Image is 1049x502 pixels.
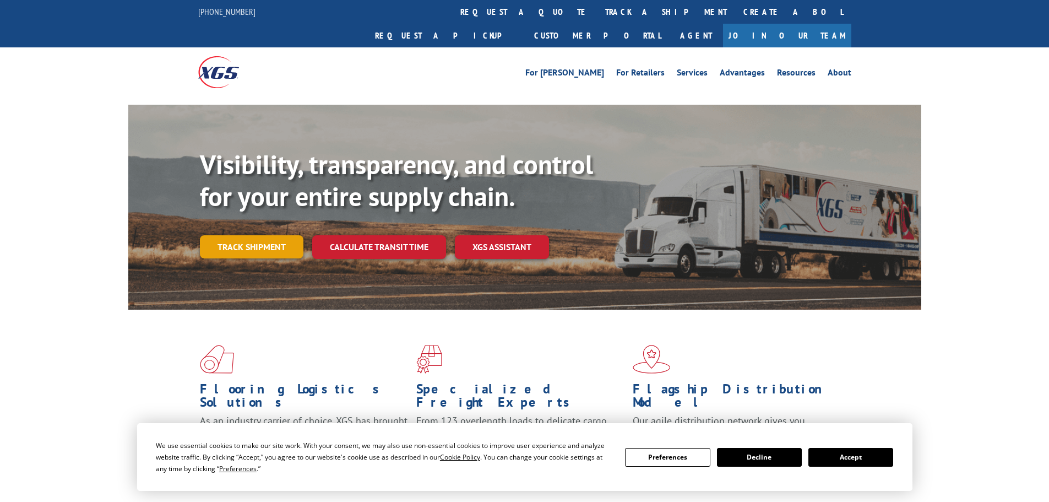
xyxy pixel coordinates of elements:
[200,345,234,374] img: xgs-icon-total-supply-chain-intelligence-red
[200,382,408,414] h1: Flooring Logistics Solutions
[616,68,665,80] a: For Retailers
[526,24,669,47] a: Customer Portal
[416,382,624,414] h1: Specialized Freight Experts
[312,235,446,259] a: Calculate transit time
[723,24,851,47] a: Join Our Team
[440,452,480,462] span: Cookie Policy
[633,345,671,374] img: xgs-icon-flagship-distribution-model-red
[808,448,893,467] button: Accept
[777,68,816,80] a: Resources
[156,440,612,474] div: We use essential cookies to make our site work. With your consent, we may also use non-essential ...
[525,68,604,80] a: For [PERSON_NAME]
[669,24,723,47] a: Agent
[455,235,549,259] a: XGS ASSISTANT
[828,68,851,80] a: About
[416,414,624,463] p: From 123 overlength loads to delicate cargo, our experienced staff knows the best way to move you...
[416,345,442,374] img: xgs-icon-focused-on-flooring-red
[198,6,256,17] a: [PHONE_NUMBER]
[200,235,303,258] a: Track shipment
[677,68,708,80] a: Services
[200,147,593,213] b: Visibility, transparency, and control for your entire supply chain.
[367,24,526,47] a: Request a pickup
[137,423,912,491] div: Cookie Consent Prompt
[717,448,802,467] button: Decline
[633,414,835,440] span: Our agile distribution network gives you nationwide inventory management on demand.
[219,464,257,473] span: Preferences
[200,414,407,454] span: As an industry carrier of choice, XGS has brought innovation and dedication to flooring logistics...
[633,382,841,414] h1: Flagship Distribution Model
[720,68,765,80] a: Advantages
[625,448,710,467] button: Preferences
